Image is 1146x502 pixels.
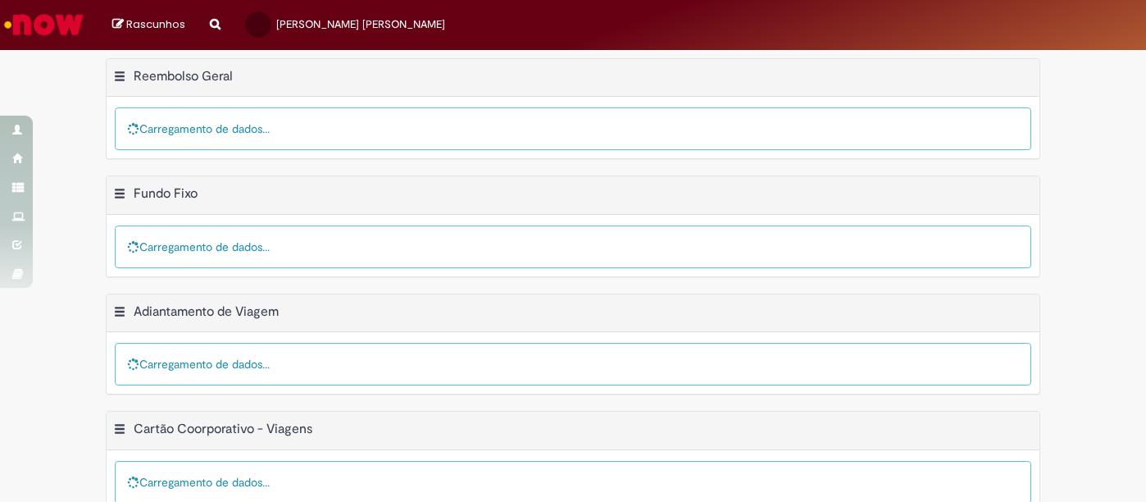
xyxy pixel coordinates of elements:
span: [PERSON_NAME] [PERSON_NAME] [276,17,445,31]
h2: Fundo Fixo [134,185,198,202]
h2: Adiantamento de Viagem [134,303,279,320]
button: Fundo Fixo Menu de contexto [113,185,126,207]
button: Cartão Coorporativo - Viagens Menu de contexto [113,421,126,442]
div: Carregamento de dados... [115,107,1031,150]
h2: Reembolso Geral [134,68,233,84]
button: Reembolso Geral Menu de contexto [113,68,126,89]
h2: Cartão Coorporativo - Viagens [134,422,312,438]
div: Carregamento de dados... [115,343,1031,386]
button: Adiantamento de Viagem Menu de contexto [113,303,126,325]
img: ServiceNow [2,8,86,41]
span: Rascunhos [126,16,185,32]
a: Rascunhos [112,17,185,33]
div: Carregamento de dados... [115,226,1031,268]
